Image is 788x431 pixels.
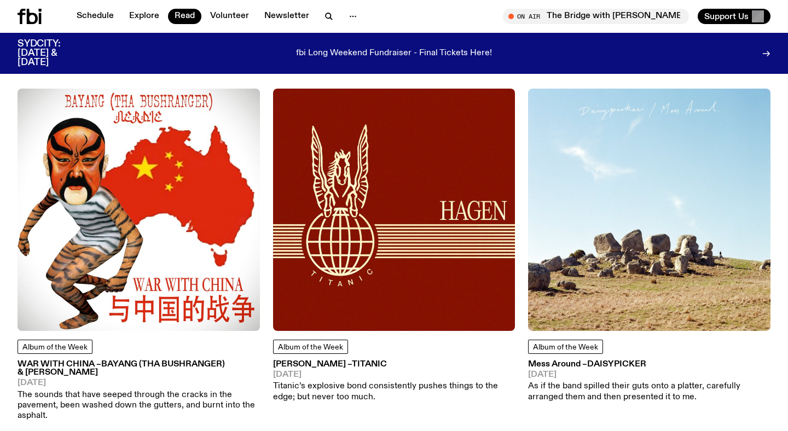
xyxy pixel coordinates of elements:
[273,360,515,403] a: [PERSON_NAME] –Titanic[DATE]Titanic’s explosive bond consistently pushes things to the edge; but ...
[18,340,92,354] a: Album of the Week
[704,11,749,21] span: Support Us
[278,343,343,351] span: Album of the Week
[258,9,316,24] a: Newsletter
[587,360,646,369] span: Daisypicker
[528,340,603,354] a: Album of the Week
[503,9,689,24] button: On AirThe Bridge with [PERSON_NAME]
[273,371,515,379] span: [DATE]
[18,360,260,377] h3: WAR WITH CHINA –
[273,360,515,369] h3: [PERSON_NAME] –
[296,49,492,59] p: fbi Long Weekend Fundraiser - Final Tickets Here!
[528,360,770,369] h3: Mess Around –
[168,9,201,24] a: Read
[352,360,387,369] span: Titanic
[533,343,598,351] span: Album of the Week
[204,9,256,24] a: Volunteer
[123,9,166,24] a: Explore
[18,39,88,67] h3: SYDCITY: [DATE] & [DATE]
[528,371,770,379] span: [DATE]
[18,360,225,377] span: BAYANG (tha Bushranger) & [PERSON_NAME]
[18,360,260,421] a: WAR WITH CHINA –BAYANG (tha Bushranger) & [PERSON_NAME][DATE]The sounds that have seeped through ...
[528,360,770,403] a: Mess Around –Daisypicker[DATE]As if the band spilled their guts onto a platter, carefully arrange...
[698,9,770,24] button: Support Us
[273,381,515,402] p: Titanic’s explosive bond consistently pushes things to the edge; but never too much.
[18,379,260,387] span: [DATE]
[18,390,260,422] p: The sounds that have seeped through the cracks in the pavement, been washed down the gutters, and...
[528,381,770,402] p: As if the band spilled their guts onto a platter, carefully arranged them and then presented it t...
[273,340,348,354] a: Album of the Week
[22,343,88,351] span: Album of the Week
[70,9,120,24] a: Schedule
